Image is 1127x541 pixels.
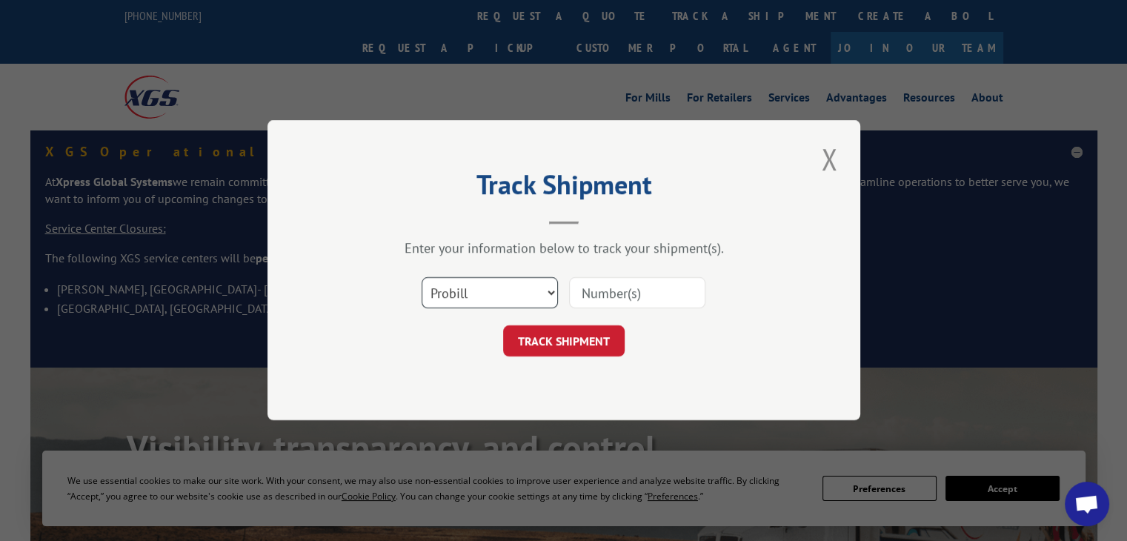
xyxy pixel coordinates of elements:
[569,278,705,309] input: Number(s)
[342,240,786,257] div: Enter your information below to track your shipment(s).
[1065,482,1109,526] a: Open chat
[503,326,625,357] button: TRACK SHIPMENT
[342,174,786,202] h2: Track Shipment
[817,139,842,179] button: Close modal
